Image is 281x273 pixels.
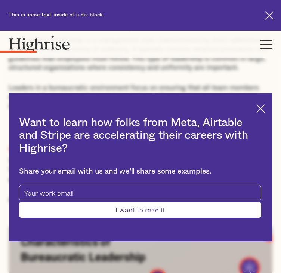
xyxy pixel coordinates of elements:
[19,185,261,200] input: Your work email
[265,11,274,20] img: Cross icon
[19,167,261,176] div: Share your email with us and we'll share some examples.
[19,185,261,218] form: current-ascender-blog-article-modal-form
[19,202,261,218] input: I want to read it
[9,35,70,53] img: Highrise logo
[19,116,261,155] h2: Want to learn how folks from Meta, Airtable and Stripe are accelerating their careers with Highrise?
[256,104,265,113] img: Cross icon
